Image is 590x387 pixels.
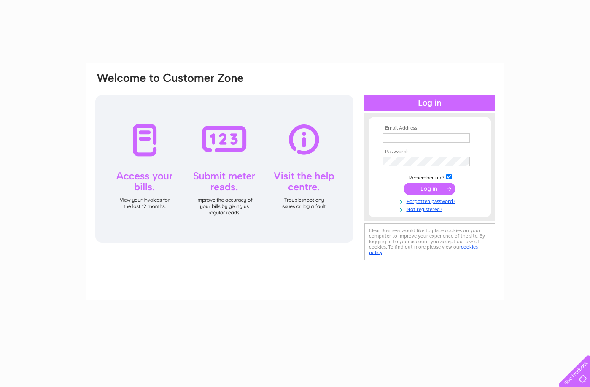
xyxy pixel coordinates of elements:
[381,173,479,181] td: Remember me?
[404,183,455,195] input: Submit
[383,197,479,205] a: Forgotten password?
[369,244,478,255] a: cookies policy
[383,205,479,213] a: Not registered?
[381,149,479,155] th: Password:
[364,223,495,260] div: Clear Business would like to place cookies on your computer to improve your experience of the sit...
[381,125,479,131] th: Email Address:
